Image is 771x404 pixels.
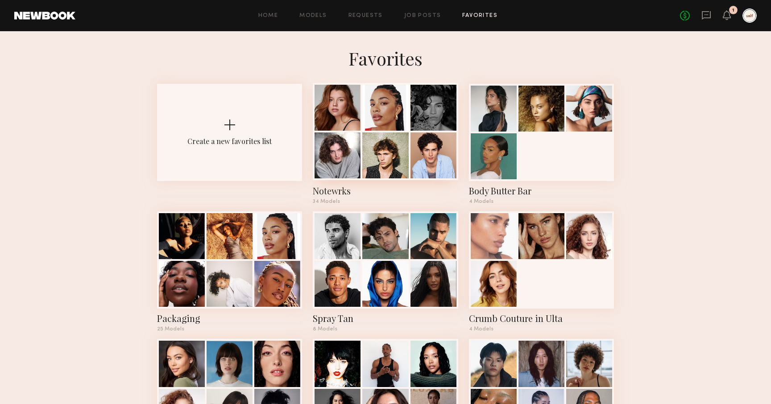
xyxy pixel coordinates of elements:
[313,312,458,325] div: Spray Tan
[313,84,458,204] a: Notewrks34 Models
[157,326,302,332] div: 25 Models
[469,326,614,332] div: 4 Models
[299,13,327,19] a: Models
[469,185,614,197] div: Body Butter Bar
[469,84,614,204] a: Body Butter Bar4 Models
[187,136,272,146] div: Create a new favorites list
[462,13,497,19] a: Favorites
[157,312,302,325] div: Packaging
[732,8,734,13] div: 1
[469,199,614,204] div: 4 Models
[157,211,302,332] a: Packaging25 Models
[313,199,458,204] div: 34 Models
[469,211,614,332] a: Crumb Couture in Ulta4 Models
[157,84,302,211] button: Create a new favorites list
[258,13,278,19] a: Home
[313,211,458,332] a: Spray Tan8 Models
[313,326,458,332] div: 8 Models
[313,185,458,197] div: Notewrks
[469,312,614,325] div: Crumb Couture in Ulta
[348,13,383,19] a: Requests
[404,13,441,19] a: Job Posts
